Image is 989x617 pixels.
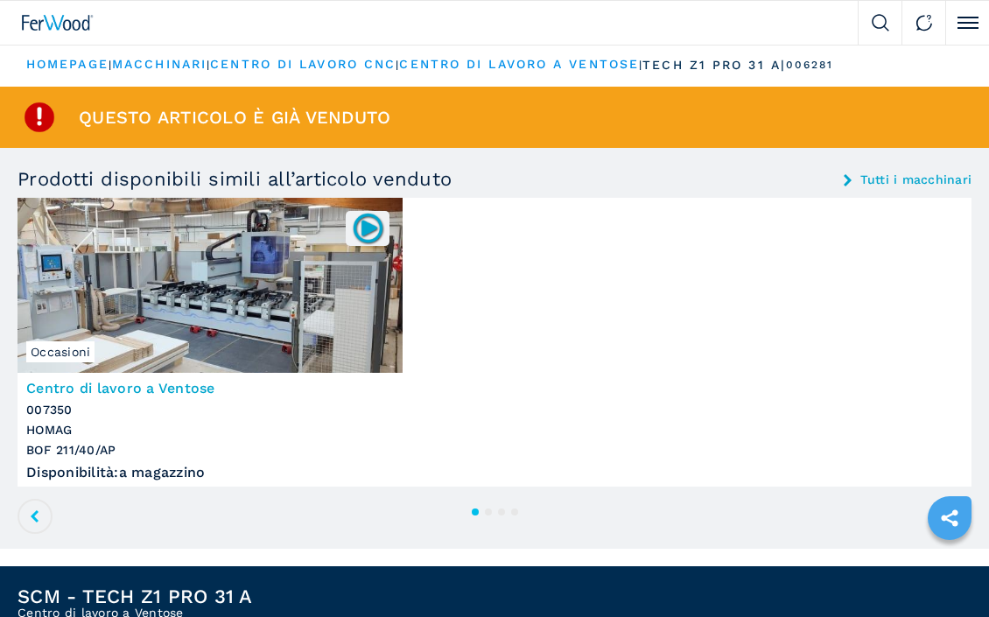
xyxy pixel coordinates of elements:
[26,465,963,480] div: Disponibilità : a magazzino
[18,170,452,189] h3: Prodotti disponibili simili all’articolo venduto
[928,496,971,540] a: sharethis
[79,109,390,126] span: Questo articolo è già venduto
[18,198,403,373] img: Centro di lavoro a Ventose HOMAG BOF 211/40/AP
[498,508,505,515] button: 3
[207,59,210,71] span: |
[26,57,109,71] a: HOMEPAGE
[26,382,963,396] h3: Centro di lavoro a Ventose
[915,538,976,604] iframe: Chat
[22,15,94,31] img: Ferwood
[109,59,112,71] span: |
[511,508,518,515] button: 4
[26,341,95,362] span: Occasioni
[872,14,889,32] img: Search
[22,100,57,135] img: SoldProduct
[396,59,399,71] span: |
[18,587,253,606] h1: SCM - TECH Z1 PRO 31 A
[18,198,971,488] a: Centro di lavoro a Ventose HOMAG BOF 211/40/APOccasioni007350Centro di lavoro a Ventose007350HOMA...
[210,57,396,71] a: centro di lavoro cnc
[112,57,207,71] a: macchinari
[945,1,989,45] button: Click to toggle menu
[860,173,972,186] a: Tutti i macchinari
[642,57,786,74] p: tech z1 pro 31 a |
[786,58,834,73] p: 006281
[639,59,642,71] span: |
[351,211,385,245] img: 007350
[26,400,963,460] h3: 007350 HOMAG BOF 211/40/AP
[472,508,479,515] button: 1
[485,508,492,515] button: 2
[399,57,639,71] a: centro di lavoro a ventose
[915,14,933,32] img: Contact us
